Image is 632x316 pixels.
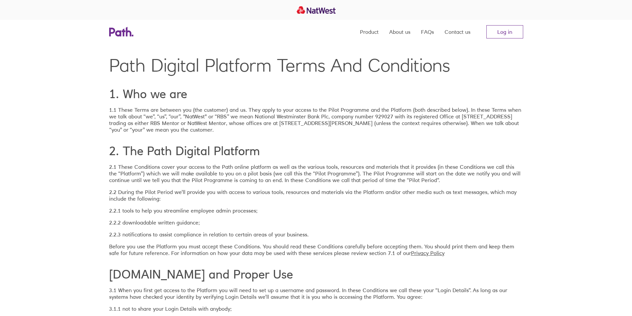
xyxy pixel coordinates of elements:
a: Log in [486,25,523,38]
p: 2.2.2 downloadable written guidance; [109,219,523,226]
a: Contact us [445,20,470,44]
p: Before you use the Platform you must accept these Conditions. You should read these Conditions ca... [109,243,523,256]
p: 1.1 These Terms are between you (the customer) and us. They apply to your access to the Pilot Pro... [109,106,523,133]
a: FAQs [421,20,434,44]
h1: Path Digital Platform Terms And Conditions [109,54,523,76]
a: Product [360,20,379,44]
h2: 2. The Path Digital Platform [109,144,523,158]
p: 2.2 During the Pilot Period we’ll provide you with access to various tools, resources and materia... [109,189,523,202]
p: 3.1.1 not to share your Login Details with anybody; [109,305,523,312]
p: 3.1 When you first get access to the Platform you will need to set up a username and password. In... [109,287,523,300]
p: 2.2.1 tools to help you streamline employee admin processes; [109,207,523,214]
p: 2.1 These Conditions cover your access to the Path online platform as well as the various tools, ... [109,163,523,183]
p: 2.2.3 notifications to assist compliance in relation to certain areas of your business. [109,231,523,238]
a: About us [389,20,410,44]
h2: [DOMAIN_NAME] and Proper Use [109,267,523,282]
a: Privacy Policy [411,250,445,256]
h2: 1. Who we are [109,87,523,101]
